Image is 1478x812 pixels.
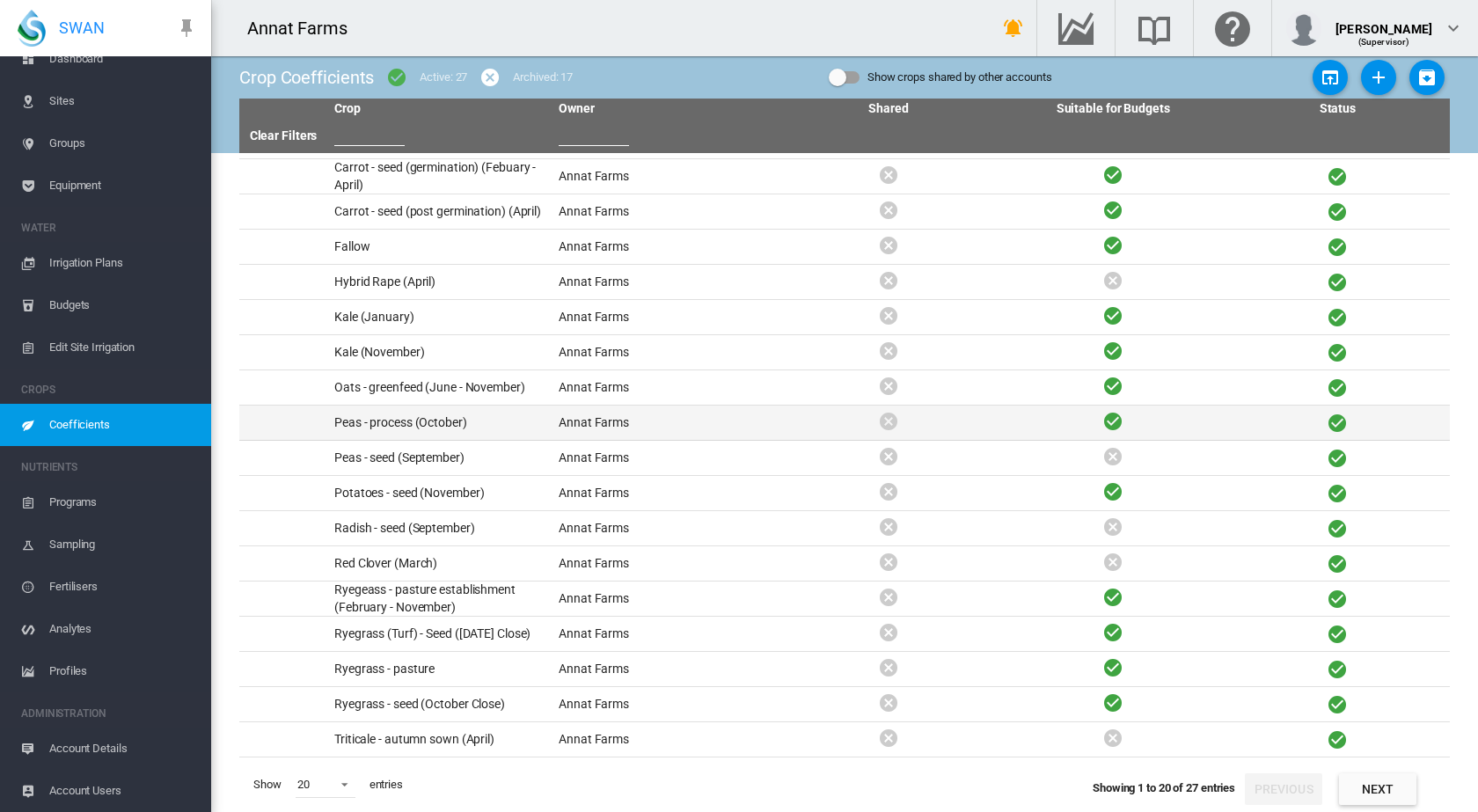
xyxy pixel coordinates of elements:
md-icon: icon-package-down [1416,67,1438,88]
td: Fallow [327,230,552,264]
td: Kale (November) [327,335,552,369]
td: Ryegeass - pasture establishment (February - November) [327,582,552,616]
tr: Potatoes - seed (November) Annat Farms Active [239,476,1450,511]
md-switch: Show crops shared by other accounts [829,64,1052,91]
span: Dashboard [49,38,197,80]
span: ADMINISTRATION [21,699,197,728]
td: Radish - seed (September) [327,511,552,545]
td: Ryegrass (Turf) - Seed ([DATE] Close) [327,617,552,651]
td: Peas - process (October) [327,406,552,440]
button: Download Crop [1409,60,1445,95]
td: Peas - seed (September) [327,441,552,475]
span: Budgets [49,284,197,326]
i: Active [1327,552,1348,574]
a: Owner [559,101,595,115]
md-icon: Go to the Data Hub [1055,18,1097,39]
tr: Peas - process (October) Annat Farms Active [239,406,1450,441]
tr: Kale (November) Annat Farms Active [239,335,1450,370]
td: Annat Farms [552,194,776,229]
a: Status [1320,101,1356,115]
td: Annat Farms [552,406,776,440]
tr: Red Clover (March) Annat Farms Active [239,546,1450,582]
tr: Triticale - autumn sown (April) Annat Farms Active [239,722,1450,757]
td: Carrot - seed (post germination) (April) [327,194,552,229]
tr: Peas - seed (September) Annat Farms Active [239,441,1450,476]
span: Programs [49,481,197,523]
td: Annat Farms [552,230,776,264]
td: Annat Farms [552,159,776,194]
span: CROPS [21,376,197,404]
td: Annat Farms [552,370,776,405]
i: Active [1327,728,1348,750]
md-icon: icon-open-in-app [1320,67,1341,88]
td: Ryegrass - pasture [327,652,552,686]
td: Potatoes - seed (November) [327,476,552,510]
i: Active [1102,691,1123,713]
button: icon-cancel [472,60,508,95]
td: Ryegrass - seed (October Close) [327,687,552,721]
tr: Radish - seed (September) Annat Farms Active [239,511,1450,546]
md-icon: icon-plus [1368,67,1389,88]
md-icon: icon-pin [176,18,197,39]
td: Carrot - seed (germination) (Febuary - April) [327,159,552,194]
i: Active [1327,623,1348,645]
span: Profiles [49,650,197,692]
td: Annat Farms [552,617,776,651]
div: Archived: 17 [513,69,573,85]
i: Active [1102,375,1123,397]
div: Show crops shared by other accounts [867,65,1052,90]
tr: Kale (January) Annat Farms Active [239,300,1450,335]
td: Oats - greenfeed (June - November) [327,370,552,405]
span: Coefficients [49,404,197,446]
span: Irrigation Plans [49,242,197,284]
i: Active [1102,304,1123,326]
a: Shared [868,101,908,115]
i: Active [1102,480,1123,502]
i: Active [1102,199,1123,221]
span: Showing 1 to 20 of 27 entries [1093,781,1235,794]
td: Annat Farms [552,652,776,686]
i: Active [1327,447,1348,469]
span: Account Users [49,770,197,812]
i: Active [1327,482,1348,504]
span: Show [246,770,289,800]
i: Active [1102,656,1123,678]
span: Account Details [49,728,197,770]
span: Fertilisers [49,566,197,608]
i: Active [1102,164,1123,186]
tr: Carrot - seed (germination) (Febuary - April) Annat Farms Active [239,159,1450,194]
i: Active [1102,410,1123,432]
a: Crop [334,101,361,115]
td: Annat Farms [552,335,776,369]
button: Previous [1245,773,1322,805]
i: Active [1327,412,1348,434]
span: SWAN [59,17,105,39]
td: Annat Farms [552,300,776,334]
td: Triticale - autumn sown (April) [327,722,552,757]
tr: Carrot - seed (post germination) (April) Annat Farms Active [239,194,1450,230]
md-icon: icon-cancel [479,67,501,88]
td: Annat Farms [552,722,776,757]
i: Active [1102,234,1123,256]
button: Next [1339,773,1416,805]
tr: Oats - greenfeed (June - November) Annat Farms Active [239,370,1450,406]
i: Active [1327,658,1348,680]
tr: Fallow Annat Farms Active [239,230,1450,265]
button: Upload Crop Data [1313,60,1348,95]
img: SWAN-Landscape-Logo-Colour-drop.png [18,10,46,47]
md-icon: icon-chevron-down [1443,18,1464,39]
button: icon-checkbox-marked-circle [379,60,414,95]
td: Annat Farms [552,546,776,581]
tr: Ryegrass - pasture Annat Farms Active [239,652,1450,687]
tr: Ryegrass - seed (October Close) Annat Farms Active [239,687,1450,722]
i: Active [1102,586,1123,608]
div: Active: 27 [420,69,467,85]
md-icon: icon-bell-ring [1003,18,1024,39]
i: Active [1327,236,1348,258]
td: Annat Farms [552,511,776,545]
div: Annat Farms [247,16,363,40]
i: Active [1327,693,1348,715]
button: icon-bell-ring [996,11,1031,46]
i: Active [1327,165,1348,187]
i: Active [1102,621,1123,643]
